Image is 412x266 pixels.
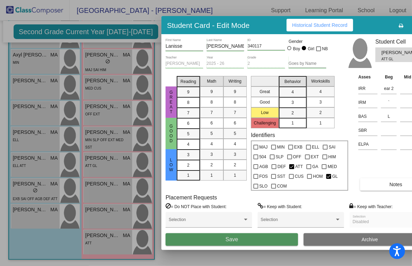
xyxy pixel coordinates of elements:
[211,172,213,178] span: 1
[319,120,322,126] span: 1
[293,153,302,161] span: OFF
[187,131,190,137] span: 5
[251,132,275,138] label: Identifiers
[291,110,294,116] span: 2
[289,61,326,66] input: goes by name
[247,44,285,49] input: Enter ID
[358,111,377,122] input: assessment
[259,172,268,181] span: FOS
[284,78,301,85] span: Behavior
[234,162,236,168] span: 2
[289,38,326,45] mat-label: Gender
[319,109,322,116] span: 2
[319,99,322,105] span: 3
[234,109,236,116] span: 7
[291,99,294,106] span: 3
[211,151,213,158] span: 3
[358,139,377,150] input: assessment
[187,141,190,147] span: 4
[291,120,294,126] span: 1
[187,110,190,116] span: 7
[187,172,190,178] span: 1
[259,182,268,190] span: SLO
[211,120,213,126] span: 6
[181,78,196,85] span: Reading
[277,162,286,171] span: DEF
[168,90,174,114] span: Great
[168,158,174,172] span: Low
[358,83,377,94] input: assessment
[328,153,336,161] span: HIM
[167,21,250,30] h3: Student Card - Edit Mode
[358,125,377,136] input: assessment
[166,194,217,201] label: Placement Requests
[166,203,227,210] label: = Do NOT Place with Student:
[311,78,330,84] span: Workskills
[234,130,236,137] span: 5
[211,130,213,137] span: 5
[292,22,348,28] span: Historical Student Record
[291,89,294,95] span: 4
[311,153,319,161] span: EXT
[329,143,335,151] span: SAI
[234,151,236,158] span: 3
[229,78,242,84] span: Writing
[168,124,174,143] span: Good
[312,162,318,171] span: GA
[277,143,285,151] span: MIN
[293,46,300,52] div: Boy
[259,162,268,171] span: AGB
[362,237,378,242] span: Archive
[389,182,402,187] span: Notes
[187,152,190,158] span: 3
[234,89,236,95] span: 9
[211,89,213,95] span: 9
[187,89,190,95] span: 9
[312,143,319,151] span: ELL
[277,172,285,181] span: SST
[166,233,298,246] button: Save
[276,153,284,161] span: SLP
[328,162,337,171] span: MED
[258,203,302,210] label: = Keep with Student:
[187,99,190,106] span: 8
[287,19,353,31] button: Historical Student Record
[234,99,236,105] span: 8
[332,172,338,181] span: GL
[211,99,213,105] span: 8
[295,172,304,181] span: CUS
[379,73,398,81] th: Beg
[211,162,213,168] span: 2
[234,120,236,126] span: 6
[294,143,303,151] span: EXB
[166,61,203,66] input: teacher
[234,172,236,178] span: 1
[207,78,216,84] span: Math
[358,97,377,108] input: assessment
[226,236,238,242] span: Save
[350,203,393,210] label: = Keep with Teacher:
[187,162,190,168] span: 2
[307,46,314,52] div: Girl
[313,172,323,181] span: HOM
[322,45,328,53] span: NB
[319,89,322,95] span: 4
[259,143,268,151] span: MAJ
[357,73,379,81] th: Asses
[234,141,236,147] span: 4
[207,61,244,66] input: year
[259,153,266,161] span: 504
[353,219,369,224] span: Disabled
[211,109,213,116] span: 7
[211,141,213,147] span: 4
[277,182,287,190] span: COM
[247,61,285,66] input: grade
[187,120,190,127] span: 6
[295,162,303,171] span: ATT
